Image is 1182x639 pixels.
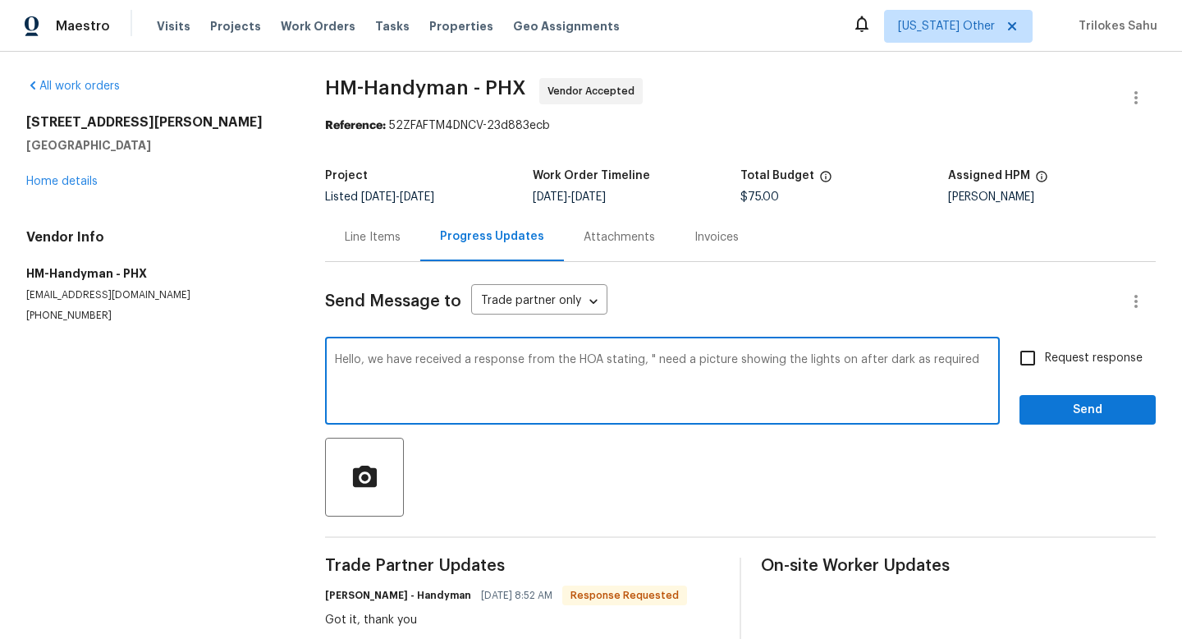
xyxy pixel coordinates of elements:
span: [US_STATE] Other [898,18,995,34]
div: Got it, thank you [325,612,687,628]
span: Maestro [56,18,110,34]
span: Response Requested [564,587,685,604]
span: Trilokes Sahu [1072,18,1157,34]
p: [PHONE_NUMBER] [26,309,286,323]
h5: [GEOGRAPHIC_DATA] [26,137,286,154]
span: Listed [325,191,434,203]
div: Progress Updates [440,228,544,245]
span: [DATE] [400,191,434,203]
div: Attachments [584,229,655,246]
h2: [STREET_ADDRESS][PERSON_NAME] [26,114,286,131]
span: Tasks [375,21,410,32]
span: Send [1033,400,1143,421]
button: Send [1019,395,1156,425]
span: Properties [429,18,493,34]
a: All work orders [26,80,120,92]
span: Projects [210,18,261,34]
h5: Assigned HPM [948,170,1030,182]
span: [DATE] [361,191,396,203]
span: HM-Handyman - PHX [325,78,526,98]
span: - [361,191,434,203]
div: Line Items [345,229,401,246]
h5: Work Order Timeline [533,170,650,182]
a: Home details [26,176,98,187]
b: Reference: [325,120,386,131]
span: Work Orders [281,18,355,34]
span: The hpm assigned to this work order. [1035,170,1048,191]
span: Send Message to [325,293,461,310]
span: Geo Assignments [513,18,620,34]
textarea: Hello, we have received a response from the HOA stating, " need a picture showing the lights on a... [335,354,990,411]
div: 52ZFAFTM4DNCV-23d883ecb [325,117,1156,134]
div: [PERSON_NAME] [948,191,1156,203]
h4: Vendor Info [26,229,286,246]
span: [DATE] [533,191,567,203]
span: Trade Partner Updates [325,558,720,574]
span: Request response [1045,350,1143,367]
h5: Total Budget [740,170,814,182]
h5: HM-Handyman - PHX [26,265,286,282]
span: Vendor Accepted [547,83,641,99]
div: Trade partner only [471,288,607,315]
span: On-site Worker Updates [761,558,1156,574]
span: The total cost of line items that have been proposed by Opendoor. This sum includes line items th... [819,170,832,191]
span: - [533,191,606,203]
span: [DATE] [571,191,606,203]
span: $75.00 [740,191,779,203]
span: Visits [157,18,190,34]
p: [EMAIL_ADDRESS][DOMAIN_NAME] [26,288,286,302]
h6: [PERSON_NAME] - Handyman [325,587,471,604]
h5: Project [325,170,368,182]
span: [DATE] 8:52 AM [481,587,552,604]
div: Invoices [694,229,739,246]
